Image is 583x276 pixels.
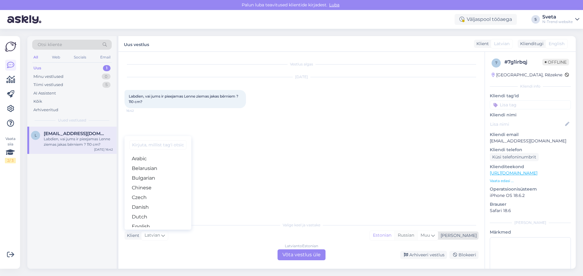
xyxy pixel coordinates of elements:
[73,53,87,61] div: Socials
[33,107,58,113] div: Arhiveeritud
[490,170,537,176] a: [URL][DOMAIN_NAME]
[32,53,39,61] div: All
[542,15,573,19] div: Sveta
[474,41,489,47] div: Klient
[490,93,571,99] p: Kliendi tag'id
[124,183,191,193] a: Chinese
[124,193,191,202] a: Czech
[124,232,139,239] div: Klient
[124,173,191,183] a: Bulgarian
[542,59,569,65] span: Offline
[124,202,191,212] a: Danish
[490,192,571,199] p: iPhone OS 18.6.2
[33,65,41,71] div: Uus
[124,222,191,231] a: English
[5,136,16,163] div: Vaata siia
[394,231,417,240] div: Russian
[490,220,571,225] div: [PERSON_NAME]
[33,90,56,96] div: AI Assistent
[124,62,479,67] div: Vestlus algas
[495,61,497,65] span: 7
[490,100,571,109] input: Lisa tag
[490,208,571,214] p: Safari 18.6
[400,251,447,259] div: Arhiveeri vestlus
[490,112,571,118] p: Kliendi nimi
[124,40,149,48] label: Uus vestlus
[327,2,341,8] span: Luba
[44,131,107,136] span: linduska9@inbox.lv
[33,82,63,88] div: Tiimi vestlused
[438,232,477,239] div: [PERSON_NAME]
[124,154,191,164] a: Arabic
[99,53,112,61] div: Email
[421,232,430,238] span: Muu
[490,164,571,170] p: Klienditeekond
[94,147,113,152] div: [DATE] 16:42
[490,147,571,153] p: Kliendi telefon
[5,41,16,52] img: Askly Logo
[285,243,318,249] div: Latvian to Estonian
[124,212,191,222] a: Dutch
[490,131,571,138] p: Kliendi email
[58,118,86,123] span: Uued vestlused
[33,98,42,105] div: Kõik
[145,232,160,239] span: Latvian
[455,14,517,25] div: Väljaspool tööaega
[490,201,571,208] p: Brauser
[549,41,564,47] span: English
[490,229,571,235] p: Märkmed
[103,65,111,71] div: 1
[124,74,479,80] div: [DATE]
[490,178,571,184] p: Vaata edasi ...
[518,41,544,47] div: Klienditugi
[51,53,61,61] div: Web
[102,82,111,88] div: 5
[490,138,571,144] p: [EMAIL_ADDRESS][DOMAIN_NAME]
[124,164,191,173] a: Belarusian
[102,74,111,80] div: 0
[542,15,579,24] a: SvetaN-Trend website
[370,231,394,240] div: Estonian
[494,41,510,47] span: Latvian
[129,94,239,104] span: Labdien, vai jums ir pieejamas Lenne ziemas jakas bērniem ? 110 cm?
[490,121,564,128] input: Lisa nimi
[490,153,539,161] div: Küsi telefoninumbrit
[542,19,573,24] div: N-Trend website
[124,222,479,228] div: Valige keel ja vastake
[35,133,37,138] span: l
[5,158,16,163] div: 2 / 3
[38,42,62,48] span: Otsi kliente
[129,140,186,150] input: Kirjuta, millist tag'i otsid
[44,136,113,147] div: Labdien, vai jums ir pieejamas Lenne ziemas jakas bērniem ? 110 cm?
[33,74,63,80] div: Minu vestlused
[492,72,562,78] div: [GEOGRAPHIC_DATA], Rēzekne
[490,186,571,192] p: Operatsioonisüsteem
[449,251,479,259] div: Blokeeri
[504,58,542,66] div: # 7g1irbqj
[126,108,149,113] span: 16:42
[490,84,571,89] div: Kliendi info
[531,15,540,24] div: S
[278,249,326,260] div: Võta vestlus üle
